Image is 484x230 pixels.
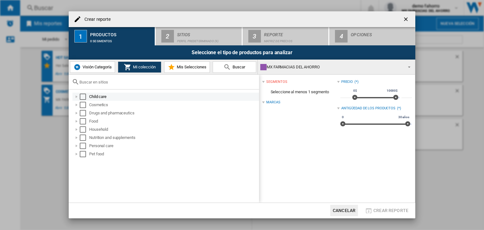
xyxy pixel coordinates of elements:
md-checkbox: Select [80,102,89,108]
button: 4 Opciones [329,27,415,45]
md-checkbox: Select [80,151,89,157]
div: Personal care [89,143,258,149]
button: getI18NText('BUTTONS.CLOSE_DIALOG') [400,13,413,26]
button: Mi colección [118,61,161,73]
span: 30 años [397,115,410,120]
md-checkbox: Select [80,94,89,100]
div: Matriz de precios [264,36,326,43]
span: Seleccione al menos 1 segmento [262,86,337,98]
div: 0 segmentos [90,36,152,43]
div: Cosmetics [89,102,258,108]
div: MX FARMACIAS DEL AHORRO [260,63,402,72]
md-checkbox: Select [80,126,89,133]
div: Perfil predeterminado (9) [177,36,239,43]
div: Marcas [266,100,280,105]
span: Buscar [231,65,245,69]
img: wiser-icon-blue.png [73,63,81,71]
span: Mi colección [131,65,156,69]
span: Crear reporte [373,208,408,213]
md-checkbox: Select [80,135,89,141]
div: Nutrition and supplements [89,135,258,141]
div: Food [89,118,258,124]
span: 0 [341,115,345,120]
span: Visión Categoría [81,65,112,69]
div: Reporte [264,30,326,36]
h4: Crear reporte [81,16,111,23]
div: Pet food [89,151,258,157]
input: Buscar en sitios [79,80,256,84]
div: Productos [90,30,152,36]
button: 2 Sitios Perfil predeterminado (9) [156,27,242,45]
button: Cancelar [330,205,358,216]
button: Visión Categoría [70,61,115,73]
button: 1 Productos 0 segmentos [69,27,155,45]
div: Drugs and pharmaceutics [89,110,258,116]
button: 3 Reporte Matriz de precios [243,27,329,45]
span: Mis Selecciones [175,65,206,69]
div: Sitios [177,30,239,36]
span: 10000$ [386,88,399,93]
md-checkbox: Select [80,143,89,149]
div: Seleccione el tipo de productos para analizar [69,45,415,60]
div: Opciones [351,30,413,36]
div: 4 [335,30,348,43]
span: 0$ [352,88,358,93]
button: Buscar [213,61,256,73]
div: Antigüedad de los productos [341,106,395,111]
div: Precio [341,79,353,84]
div: Child care [89,94,258,100]
div: 1 [74,30,87,43]
button: Mis Selecciones [164,61,210,73]
ng-md-icon: getI18NText('BUTTONS.CLOSE_DIALOG') [403,16,410,24]
md-checkbox: Select [80,110,89,116]
div: Household [89,126,258,133]
button: Crear reporte [363,205,410,216]
div: segmentos [266,79,287,84]
md-checkbox: Select [80,118,89,124]
div: 2 [161,30,174,43]
div: 3 [248,30,261,43]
